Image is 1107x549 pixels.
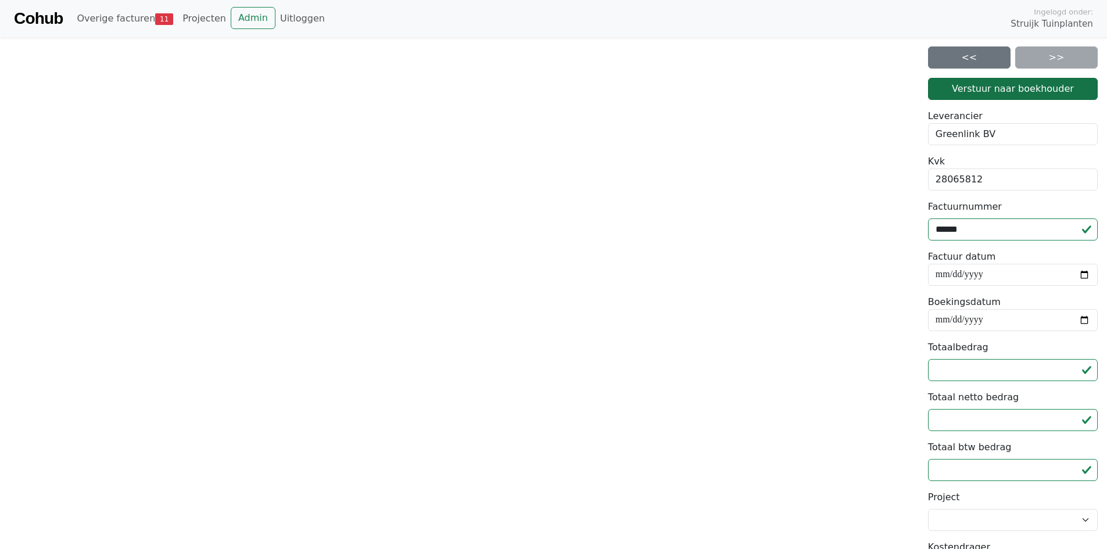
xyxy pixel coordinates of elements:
[928,295,1001,309] label: Boekingsdatum
[155,13,173,25] span: 11
[928,340,988,354] label: Totaalbedrag
[231,7,275,29] a: Admin
[928,109,983,123] label: Leverancier
[928,123,1098,145] div: Greenlink BV
[178,7,231,30] a: Projecten
[275,7,329,30] a: Uitloggen
[928,200,1002,214] label: Factuurnummer
[928,440,1012,454] label: Totaal btw bedrag
[1034,6,1093,17] span: Ingelogd onder:
[928,46,1011,69] a: <<
[928,155,945,168] label: Kvk
[1011,17,1093,31] span: Struijk Tuinplanten
[928,78,1098,100] button: Verstuur naar boekhouder
[928,168,1098,191] div: 28065812
[72,7,178,30] a: Overige facturen11
[928,490,960,504] label: Project
[928,250,996,264] label: Factuur datum
[928,390,1019,404] label: Totaal netto bedrag
[14,5,63,33] a: Cohub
